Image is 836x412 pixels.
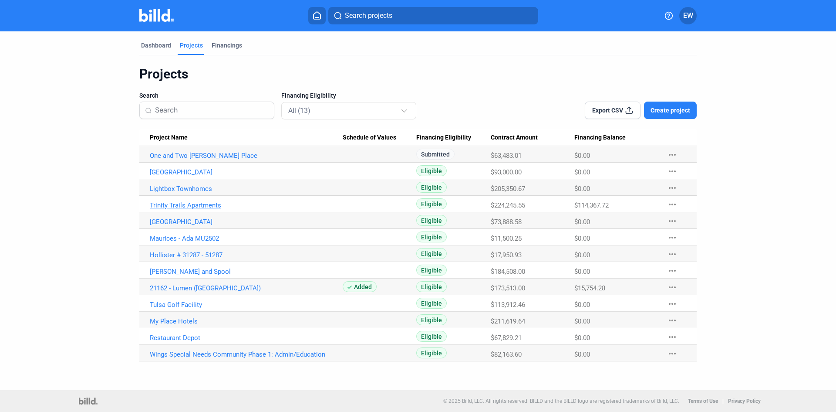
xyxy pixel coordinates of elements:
[728,398,761,404] b: Privacy Policy
[667,183,678,193] mat-icon: more_horiz
[667,332,678,342] mat-icon: more_horiz
[491,301,525,309] span: $113,912.46
[150,134,343,142] div: Project Name
[574,201,609,209] span: $114,367.72
[416,298,447,309] span: Eligible
[343,281,377,292] span: Added
[150,284,343,292] a: 21162 - Lumen ([GEOGRAPHIC_DATA])
[574,134,626,142] span: Financing Balance
[416,182,447,193] span: Eligible
[574,317,590,325] span: $0.00
[443,398,679,404] p: © 2025 Billd, LLC. All rights reserved. BILLD and the BILLD logo are registered trademarks of Bil...
[141,41,171,50] div: Dashboard
[150,168,343,176] a: [GEOGRAPHIC_DATA]
[679,7,697,24] button: EW
[667,266,678,276] mat-icon: more_horiz
[667,232,678,243] mat-icon: more_horiz
[416,149,455,160] span: Submitted
[574,168,590,176] span: $0.00
[688,398,718,404] b: Terms of Use
[345,10,392,21] span: Search projects
[150,351,343,358] a: Wings Special Needs Community Phase 1: Admin/Education
[416,134,471,142] span: Financing Eligibility
[416,314,447,325] span: Eligible
[683,10,693,21] span: EW
[667,315,678,326] mat-icon: more_horiz
[667,299,678,309] mat-icon: more_horiz
[585,102,640,119] button: Export CSV
[574,185,590,193] span: $0.00
[150,334,343,342] a: Restaurant Depot
[574,152,590,160] span: $0.00
[667,199,678,210] mat-icon: more_horiz
[416,331,447,342] span: Eligible
[491,251,522,259] span: $17,950.93
[574,235,590,242] span: $0.00
[491,168,522,176] span: $93,000.00
[288,106,310,115] mat-select-trigger: All (13)
[574,134,658,142] div: Financing Balance
[343,134,396,142] span: Schedule of Values
[281,91,336,100] span: Financing Eligibility
[491,235,522,242] span: $11,500.25
[343,134,416,142] div: Schedule of Values
[416,281,447,292] span: Eligible
[416,347,447,358] span: Eligible
[722,398,724,404] p: |
[155,101,269,119] input: Search
[491,351,522,358] span: $82,163.60
[491,134,574,142] div: Contract Amount
[150,235,343,242] a: Maurices - Ada MU2502
[139,91,158,100] span: Search
[592,106,623,115] span: Export CSV
[667,166,678,177] mat-icon: more_horiz
[491,268,525,276] span: $184,508.00
[574,218,590,226] span: $0.00
[150,301,343,309] a: Tulsa Golf Facility
[644,102,697,119] button: Create project
[139,9,174,22] img: Billd Company Logo
[491,218,522,226] span: $73,888.58
[150,218,343,226] a: [GEOGRAPHIC_DATA]
[150,134,188,142] span: Project Name
[150,251,343,259] a: Hollister # 31287 - 51287
[491,201,525,209] span: $224,245.55
[416,232,447,242] span: Eligible
[574,351,590,358] span: $0.00
[416,165,447,176] span: Eligible
[180,41,203,50] div: Projects
[79,398,98,405] img: logo
[139,66,697,82] div: Projects
[667,249,678,259] mat-icon: more_horiz
[416,134,491,142] div: Financing Eligibility
[667,348,678,359] mat-icon: more_horiz
[667,150,678,160] mat-icon: more_horiz
[574,268,590,276] span: $0.00
[416,198,447,209] span: Eligible
[150,152,343,160] a: One and Two [PERSON_NAME] Place
[574,284,605,292] span: $15,754.28
[491,185,525,193] span: $205,350.67
[150,185,343,193] a: Lightbox Townhomes
[150,317,343,325] a: My Place Hotels
[491,334,522,342] span: $67,829.21
[491,317,525,325] span: $211,619.64
[574,334,590,342] span: $0.00
[651,106,690,115] span: Create project
[328,7,538,24] button: Search projects
[667,282,678,293] mat-icon: more_horiz
[416,215,447,226] span: Eligible
[150,201,343,209] a: Trinity Trails Apartments
[667,216,678,226] mat-icon: more_horiz
[416,265,447,276] span: Eligible
[491,152,522,160] span: $63,483.01
[212,41,242,50] div: Financings
[416,248,447,259] span: Eligible
[574,251,590,259] span: $0.00
[574,301,590,309] span: $0.00
[491,134,538,142] span: Contract Amount
[150,268,343,276] a: [PERSON_NAME] and Spool
[491,284,525,292] span: $173,513.00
